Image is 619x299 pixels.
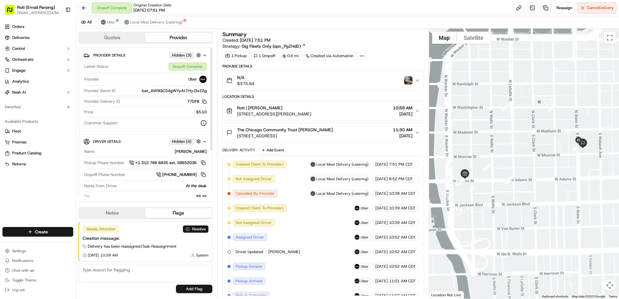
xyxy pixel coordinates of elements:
[361,279,369,284] span: Uber
[303,52,356,60] a: Created via Automation
[129,160,207,166] a: +1 312 766 6835 ext. 58652036
[223,123,424,143] button: The Chicago Community Trust [PERSON_NAME][STREET_ADDRESS]11:30 AM[DATE]
[556,5,572,11] span: Reassign
[604,279,616,291] button: Map camera controls
[571,142,583,154] div: 12
[269,249,301,255] span: [PERSON_NAME]
[2,286,73,294] button: Log out
[389,191,416,196] span: 10:38 AM CDT
[355,235,359,240] img: uber-new-logo.jpeg
[2,126,73,136] button: Fleet
[5,129,71,134] a: Fleet
[604,32,616,44] button: Toggle fullscreen view
[236,293,267,298] span: Pickup Complete
[12,79,29,84] span: Analytics
[12,24,24,29] span: Orders
[199,76,207,83] img: uber-new-logo.jpeg
[119,183,207,189] div: At the desk
[43,21,74,26] a: Powered byPylon
[393,127,413,133] span: 11:30 AM
[570,140,583,153] div: 13
[5,150,71,156] a: Product Catalog
[222,94,424,99] div: Location Details
[84,172,125,177] span: Dropoff Phone Number
[60,21,74,26] span: Pylon
[280,52,302,60] div: 0.6 mi
[84,64,108,69] span: Latest Status
[251,52,278,60] div: 1 Dropoff
[84,160,124,166] span: Pickup Phone Number
[376,293,388,298] span: [DATE]
[361,220,369,225] span: Uber
[222,64,424,69] div: Package Details
[317,177,369,181] span: Local Meal Delivery (catering)
[187,99,207,104] button: 77DFB
[2,22,73,32] a: Orders
[389,235,416,240] span: 10:52 AM CDT
[480,161,493,174] div: 5
[2,2,63,17] button: Roti (Email Parsing)[EMAIL_ADDRESS][DOMAIN_NAME]
[2,266,73,275] button: Chat with us!
[457,32,491,44] button: Show satellite imagery
[237,111,311,117] span: [STREET_ADDRESS][PERSON_NAME]
[12,287,25,292] span: Log out
[259,146,286,154] button: Add Event
[236,176,272,182] span: Not Assigned Driver
[196,253,208,258] span: System
[2,88,73,97] button: Nash AI
[2,247,73,255] button: Settings
[237,127,333,133] span: The Chicago Community Trust [PERSON_NAME]
[443,155,456,167] div: 9
[156,171,207,178] a: [PHONE_NUMBER]
[12,249,26,253] span: Settings
[93,53,125,58] span: Provider Details
[97,149,207,154] div: [PERSON_NAME]
[389,176,413,182] span: 8:52 PM CDT
[172,139,191,144] span: Hidden ( 4 )
[12,150,41,156] span: Product Catalog
[2,276,73,284] button: Toggle Theme
[236,278,263,284] span: Pickup Arrived
[389,220,416,225] span: 10:39 AM CDT
[169,51,202,59] button: Hidden (3)
[389,162,413,167] span: 7:51 PM CDT
[572,140,585,153] div: 14
[317,191,369,196] span: Local Meal Delivery (catering)
[133,3,171,8] span: Original Creation Date
[124,20,129,25] img: lmd_logo.png
[361,235,369,240] span: Uber
[88,253,118,258] span: [DATE] 10:39 AM
[84,99,120,104] span: Provider Delivery ID
[542,294,568,299] button: Keyboard shortcuts
[376,249,388,255] span: [DATE]
[2,33,73,43] a: Deliveries
[499,101,511,114] div: 10
[2,55,73,64] button: Orchestrate
[17,4,55,10] span: Roti (Email Parsing)
[393,105,413,111] span: 10:59 AM
[311,177,315,181] img: lmd_logo.png
[122,19,185,26] button: Local Meal Delivery (catering)
[12,68,26,73] span: Engage
[142,88,207,94] span: bat_AW9QCS4gWYyALTHyJ3v22g
[317,162,369,167] span: Local Meal Delivery (catering)
[84,109,93,115] span: Price
[188,77,197,82] span: Uber
[12,161,26,167] span: Returns
[237,81,255,87] span: $375.84
[12,35,29,40] span: Deliveries
[84,183,117,189] span: Notes From Driver
[236,249,263,255] span: Driver Updated
[133,8,165,13] span: [DATE] 07:51 PM
[101,20,106,25] img: uber-new-logo.jpeg
[361,206,369,211] span: Uber
[2,44,73,53] button: Control
[12,139,26,145] span: Promise
[389,278,416,284] span: 11:01 AM CDT
[130,20,183,25] span: Local Meal Delivery (catering)
[443,157,456,170] div: 4
[389,293,416,298] span: 11:07 AM CDT
[98,19,118,26] button: Uber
